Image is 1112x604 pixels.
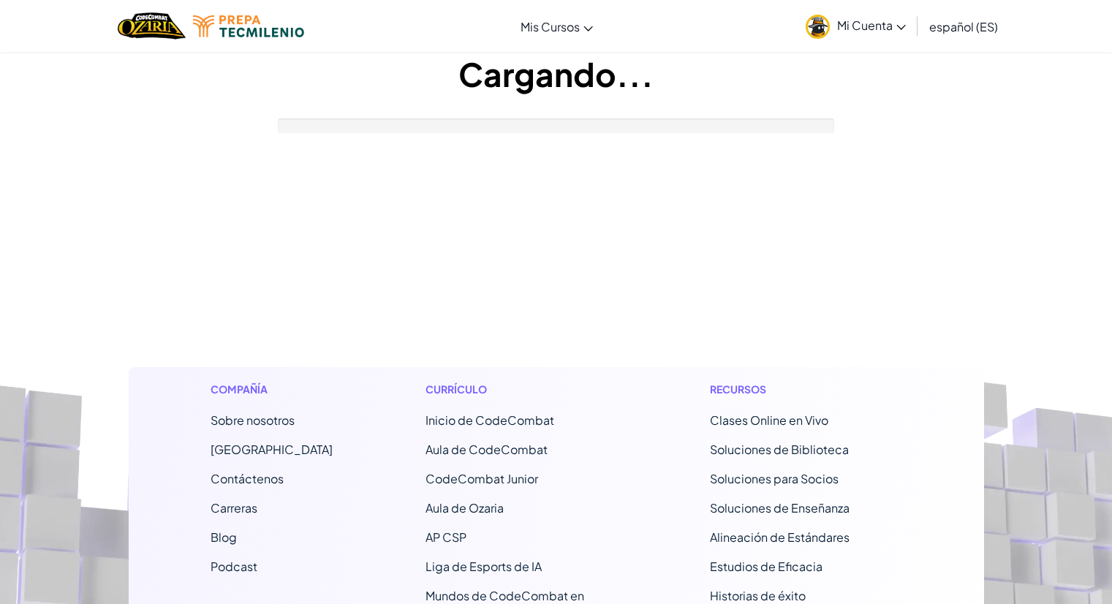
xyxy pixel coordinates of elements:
[211,382,333,397] h1: Compañía
[211,500,257,516] a: Carreras
[929,19,998,34] span: español (ES)
[710,382,902,397] h1: Recursos
[118,11,186,41] img: Home
[710,471,839,486] a: Soluciones para Socios
[425,412,554,428] span: Inicio de CodeCombat
[837,18,906,33] span: Mi Cuenta
[211,412,295,428] a: Sobre nosotros
[513,7,600,46] a: Mis Cursos
[425,500,504,516] a: Aula de Ozaria
[710,588,806,603] a: Historias de éxito
[118,11,186,41] a: Ozaria by CodeCombat logo
[425,559,542,574] a: Liga de Esports de IA
[425,529,466,545] a: AP CSP
[425,382,618,397] h1: Currículo
[211,559,257,574] a: Podcast
[710,412,828,428] a: Clases Online en Vivo
[211,529,237,545] a: Blog
[710,559,822,574] a: Estudios de Eficacia
[521,19,580,34] span: Mis Cursos
[211,471,284,486] span: Contáctenos
[425,471,538,486] a: CodeCombat Junior
[193,15,304,37] img: Tecmilenio logo
[798,3,913,49] a: Mi Cuenta
[710,529,850,545] a: Alineación de Estándares
[710,442,849,457] a: Soluciones de Biblioteca
[425,442,548,457] a: Aula de CodeCombat
[922,7,1005,46] a: español (ES)
[806,15,830,39] img: avatar
[211,442,333,457] a: [GEOGRAPHIC_DATA]
[710,500,850,516] a: Soluciones de Enseñanza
